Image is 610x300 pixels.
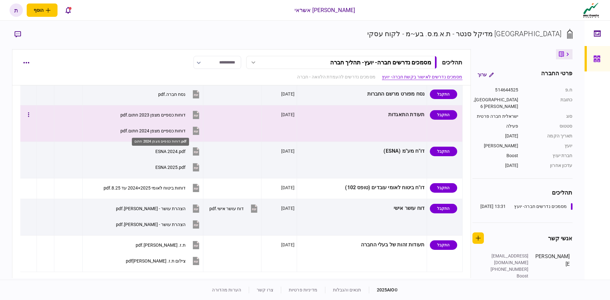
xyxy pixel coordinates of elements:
a: תנאים והגבלות [333,287,361,292]
a: הערות מהדורה [212,287,241,292]
button: ESNA 2025.pdf [155,160,201,174]
div: דוחות כספיים מצפן 2024 חתום.pdf [132,138,189,146]
a: מסמכים נדרשים להעמדת הלוואה - חברה [297,74,375,80]
div: ESNA 2025.pdf [155,165,186,170]
button: ת [10,3,23,17]
div: © 2025 AIO [369,287,398,293]
div: [DATE] [281,184,295,191]
button: דוחות כספיים מצפן 2023 חתום.pdf [120,108,201,122]
div: מסמכים נדרשים חברה- יועץ [514,203,567,210]
div: Boost [472,152,518,159]
button: מסמכים נדרשים חברה- יועץ- תהליך חברה [246,56,437,69]
div: [PHONE_NUMBER] [487,266,529,273]
div: מסמכים נדרשים חברה- יועץ - תהליך חברה [330,59,431,66]
div: Boost [487,273,529,279]
div: דוחות כספיים מצפן 2024 חתום.pdf [120,128,186,133]
div: ESNA 2024.pdf [155,149,186,154]
div: [DATE] [472,133,518,139]
div: ישראלית חברה פרטית [472,113,518,120]
div: [DATE] [281,205,295,211]
div: התקבל [430,183,457,193]
div: דוחות כספיים מצפן 2023 חתום.pdf [120,112,186,117]
div: [DATE] [281,111,295,118]
div: התקבל [430,204,457,213]
button: הצהרת עושר - יבגני קצוביץ.pdf [116,217,201,231]
div: 13:31 [DATE] [480,203,506,210]
a: מסמכים נדרשים חברה- יועץ13:31 [DATE] [480,203,573,210]
div: התקבל [430,147,457,156]
a: מסמכים נדרשים לאישור בקשת חברה- יועץ [382,74,463,80]
div: תאריך הקמה [525,133,573,139]
button: הצהרת עושר - ויטלי טבלב.pdf [116,201,201,216]
div: [GEOGRAPHIC_DATA], 6 [PERSON_NAME] [472,97,518,110]
div: דוחות ביטוח לאומי 2024+2025 עד 8.25.pdf [104,185,186,190]
div: תעודת התאגדות [299,108,424,122]
div: התקבל [430,110,457,120]
div: נסח חברה.pdf [158,92,186,97]
button: ערוך [472,69,499,80]
a: צרו קשר [257,287,273,292]
button: נסח חברה.pdf [158,87,201,101]
div: דוח עושר אישי [299,201,424,216]
div: דו"ח מע"מ (ESNA) [299,144,424,158]
div: צילום ת.ז. יבגני קצוביץ.pdf [126,258,186,263]
div: דו"ח ביטוח לאומי עובדים (טופס 102) [299,181,424,195]
button: דוחות כספיים מצפן 2024 חתום.pdf [120,123,201,138]
a: מדיניות פרטיות [289,287,317,292]
div: התקבל [430,90,457,99]
div: [PERSON_NAME] אשראי [295,6,356,14]
div: [DATE] [472,162,518,169]
div: התקבל [430,240,457,250]
button: דוחות ביטוח לאומי 2024+2025 עד 8.25.pdf [104,181,201,195]
div: סוג [525,113,573,120]
div: [PERSON_NAME] [535,253,570,286]
div: עדכון אחרון [525,162,573,169]
div: סטטוס [525,123,573,130]
div: נסח מפורט מרשם החברות [299,87,424,101]
div: [EMAIL_ADDRESS][DOMAIN_NAME] [487,253,529,266]
div: [DATE] [281,148,295,154]
div: [GEOGRAPHIC_DATA] מדיקל סנטר - ת.א.מ.ס. בע~מ - לקוח עסקי [367,29,561,39]
div: תהליכים [442,58,463,67]
div: הצהרת עושר - ויטלי טבלב.pdf [116,206,186,211]
div: תהליכים [472,188,573,197]
button: ESNA 2024.pdf [155,144,201,158]
button: דוח עושר אישי.pdf [209,201,259,216]
div: יועץ [525,143,573,149]
div: תעודות זהות של בעלי החברה [299,238,424,252]
div: [DATE] [281,242,295,248]
button: פתח תפריט להוספת לקוח [27,3,58,17]
div: ת.ז. ויטלי.pdf [136,243,186,248]
div: אנשי קשר [548,234,573,243]
div: [PERSON_NAME] [472,143,518,149]
div: 514644525 [472,87,518,93]
div: חברת יעוץ [525,152,573,159]
div: דוח עושר אישי.pdf [209,206,244,211]
div: הצהרת עושר - יבגני קצוביץ.pdf [116,222,186,227]
div: פעילה [472,123,518,130]
div: פרטי החברה [541,69,572,80]
div: ח.פ [525,87,573,93]
div: [DATE] [281,91,295,97]
button: ת.ז. ויטלי.pdf [136,238,201,252]
button: פתח רשימת התראות [61,3,75,17]
button: צילום ת.ז. יבגני קצוביץ.pdf [126,254,201,268]
img: client company logo [582,2,600,18]
div: כתובת [525,97,573,110]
